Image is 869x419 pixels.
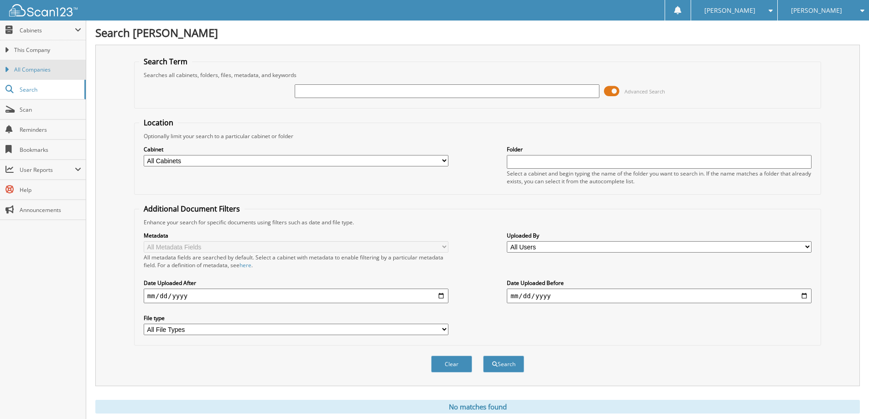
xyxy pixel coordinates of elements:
legend: Location [139,118,178,128]
h1: Search [PERSON_NAME] [95,25,860,40]
span: User Reports [20,166,75,174]
span: This Company [14,46,81,54]
label: Date Uploaded After [144,279,448,287]
img: scan123-logo-white.svg [9,4,78,16]
legend: Additional Document Filters [139,204,245,214]
input: start [144,289,448,303]
div: No matches found [95,400,860,414]
a: here [239,261,251,269]
span: Announcements [20,206,81,214]
span: [PERSON_NAME] [791,8,842,13]
span: Scan [20,106,81,114]
div: All metadata fields are searched by default. Select a cabinet with metadata to enable filtering b... [144,253,448,269]
span: [PERSON_NAME] [704,8,755,13]
span: Search [20,86,80,93]
span: Reminders [20,126,81,134]
button: Search [483,356,524,372]
input: end [507,289,812,303]
iframe: Chat Widget [823,375,869,419]
span: All Companies [14,66,81,74]
label: Uploaded By [507,232,812,239]
label: File type [144,314,448,322]
label: Cabinet [144,145,448,153]
label: Metadata [144,232,448,239]
div: Enhance your search for specific documents using filters such as date and file type. [139,218,816,226]
label: Folder [507,145,812,153]
div: Optionally limit your search to a particular cabinet or folder [139,132,816,140]
div: Select a cabinet and begin typing the name of the folder you want to search in. If the name match... [507,170,812,185]
div: Searches all cabinets, folders, files, metadata, and keywords [139,71,816,79]
button: Clear [431,356,472,372]
label: Date Uploaded Before [507,279,812,287]
span: Cabinets [20,26,75,34]
span: Advanced Search [624,88,665,95]
span: Help [20,186,81,194]
legend: Search Term [139,57,192,67]
span: Bookmarks [20,146,81,154]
